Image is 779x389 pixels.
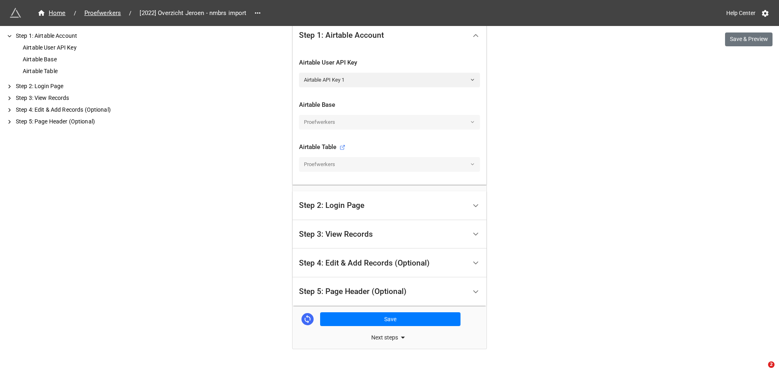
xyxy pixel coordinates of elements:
iframe: Intercom live chat [751,361,771,381]
div: Home [37,9,66,18]
div: Airtable User API Key [299,58,480,68]
span: Proefwerkers [80,9,126,18]
div: Step 5: Page Header (Optional) [293,277,486,306]
a: Home [32,8,71,18]
div: Step 3: View Records [299,230,373,238]
span: 2 [768,361,775,368]
div: Step 1: Airtable Account [293,48,486,185]
li: / [129,9,131,17]
div: Step 4: Edit & Add Records (Optional) [14,106,130,114]
div: Step 3: View Records [14,94,130,102]
button: Save [320,312,461,326]
span: [2022] Overzicht Jeroen - nmbrs import [135,9,251,18]
div: Step 4: Edit & Add Records (Optional) [293,249,486,277]
div: Step 1: Airtable Account [14,32,130,40]
div: Step 2: Login Page [299,201,364,210]
div: Step 5: Page Header (Optional) [299,287,407,296]
div: Airtable Table [21,67,130,76]
div: Next steps [293,333,486,342]
div: Step 1: Airtable Account [293,22,486,48]
nav: breadcrumb [32,8,251,18]
div: Step 2: Login Page [293,191,486,220]
img: miniextensions-icon.73ae0678.png [10,7,21,19]
div: Step 3: View Records [293,220,486,249]
div: Step 1: Airtable Account [299,31,384,39]
li: / [74,9,76,17]
div: Airtable Base [21,55,130,64]
div: Step 5: Page Header (Optional) [14,117,130,126]
div: Airtable User API Key [21,43,130,52]
div: Step 4: Edit & Add Records (Optional) [299,259,430,267]
a: Help Center [721,6,761,20]
a: Sync Base Structure [301,313,314,325]
div: Airtable Base [299,100,480,110]
div: Step 2: Login Page [14,82,130,91]
button: Save & Preview [725,32,773,46]
a: Proefwerkers [80,8,126,18]
div: Airtable Table [299,143,345,152]
a: Airtable API Key 1 [299,73,480,87]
